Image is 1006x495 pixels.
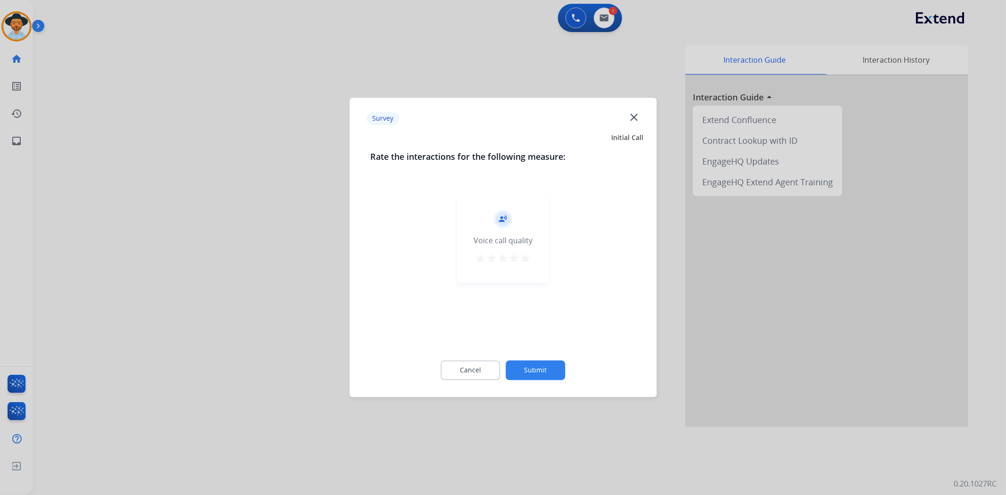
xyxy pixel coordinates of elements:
p: Survey [366,112,399,125]
p: 0.20.1027RC [954,478,997,489]
h3: Rate the interactions for the following measure: [370,150,636,164]
mat-icon: star [486,253,498,264]
mat-icon: star [475,253,486,264]
mat-icon: star [498,253,509,264]
button: Cancel [441,361,500,380]
span: Initial Call [611,133,643,143]
div: Voice call quality [474,235,532,247]
button: Submit [506,361,565,380]
mat-icon: close [628,111,640,123]
mat-icon: star [509,253,520,264]
mat-icon: record_voice_over [499,215,507,223]
mat-icon: star [520,253,532,264]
